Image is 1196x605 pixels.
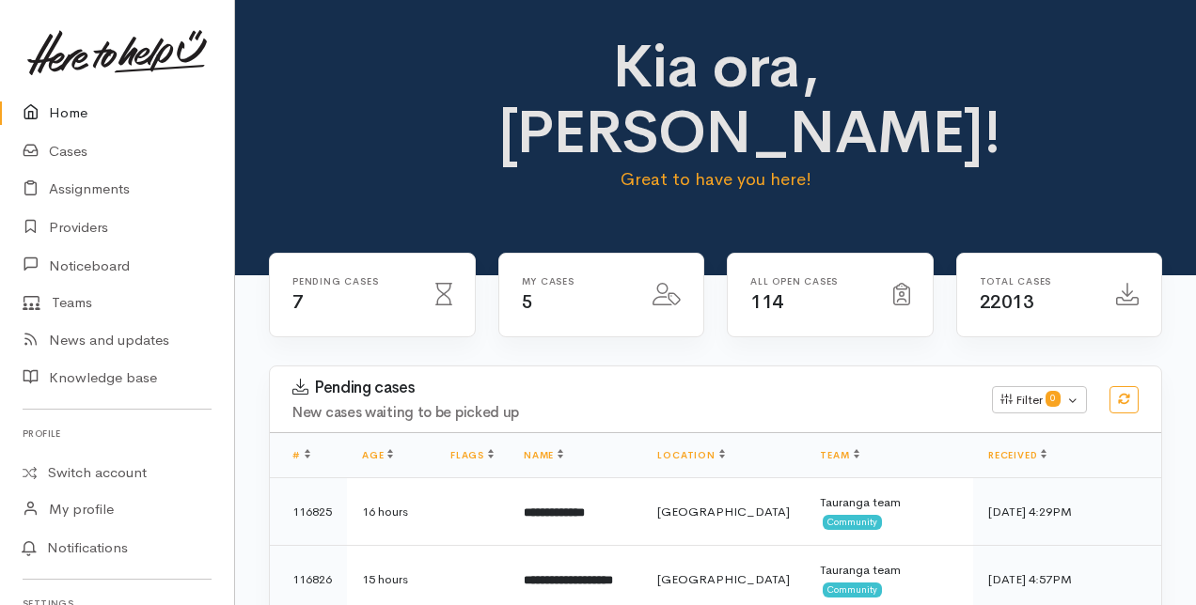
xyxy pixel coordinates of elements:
[988,449,1046,461] a: Received
[805,478,973,546] td: Tauranga team
[362,449,393,461] a: Age
[522,276,631,287] h6: My cases
[823,582,882,597] span: Community
[498,166,934,193] p: Great to have you here!
[820,449,858,461] a: Team
[980,276,1094,287] h6: Total cases
[657,571,790,587] span: [GEOGRAPHIC_DATA]
[450,449,494,461] a: Flags
[292,276,413,287] h6: Pending cases
[522,290,533,314] span: 5
[992,386,1087,414] button: Filter0
[750,276,871,287] h6: All Open cases
[347,478,435,546] td: 16 hours
[524,449,563,461] a: Name
[498,34,934,166] h1: Kia ora, [PERSON_NAME]!
[292,405,969,421] h4: New cases waiting to be picked up
[980,290,1034,314] span: 22013
[823,515,882,530] span: Community
[657,449,724,461] a: Location
[292,379,969,397] h3: Pending cases
[270,478,347,546] td: 116825
[750,290,783,314] span: 114
[973,478,1161,546] td: [DATE] 4:29PM
[1046,391,1061,406] span: 0
[292,449,310,461] a: #
[292,290,304,314] span: 7
[657,504,790,520] span: [GEOGRAPHIC_DATA]
[23,421,212,446] h6: Profile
